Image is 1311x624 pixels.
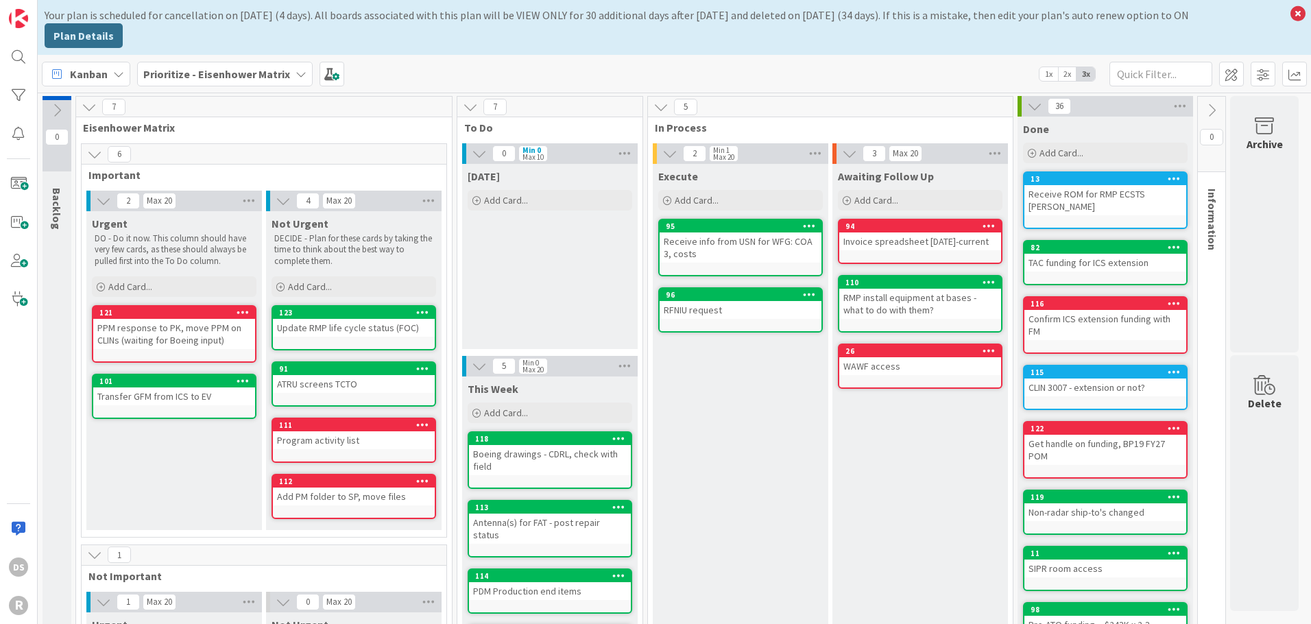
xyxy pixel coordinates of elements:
span: 36 [1048,98,1071,115]
a: 91ATRU screens TCTO [272,361,436,407]
div: 98 [1024,603,1186,616]
span: Backlog [50,188,64,230]
div: 82TAC funding for ICS extension [1024,241,1186,272]
div: 11SIPR room access [1024,547,1186,577]
div: 118Boeing drawings - CDRL, check with field [469,433,631,475]
p: DO - Do it now. This column should have very few cards, as these should always be pulled first in... [95,233,254,267]
span: In Process [655,121,996,134]
div: Max 20 [893,150,918,157]
div: 91 [273,363,435,375]
div: Max 10 [522,154,544,160]
div: Receive ROM for RMP ECSTS [PERSON_NAME] [1024,185,1186,215]
span: To Do [464,121,625,134]
input: Quick Filter... [1109,62,1212,86]
div: 82 [1031,243,1186,252]
span: 2 [117,193,140,209]
div: Get handle on funding, BP19 FY27 POM [1024,435,1186,465]
div: RMP install equipment at bases - what to do with them? [839,289,1001,319]
span: Add Card... [1039,147,1083,159]
div: 112 [279,477,435,486]
a: 13Receive ROM for RMP ECSTS [PERSON_NAME] [1023,171,1188,229]
span: Add Card... [484,194,528,206]
a: 121PPM response to PK, move PPM on CLINs (waiting for Boeing input) [92,305,256,363]
div: Min 1 [713,147,730,154]
div: 113Antenna(s) for FAT - post repair status [469,501,631,544]
div: RFNIU request [660,301,821,319]
div: Receive info from USN for WFG: COA 3, costs [660,232,821,263]
span: 2x [1058,67,1077,81]
div: 26 [839,345,1001,357]
a: 95Receive info from USN for WFG: COA 3, costs [658,219,823,276]
span: 3x [1077,67,1095,81]
div: Max 20 [326,197,352,204]
a: 111Program activity list [272,418,436,463]
div: 13 [1024,173,1186,185]
div: 115CLIN 3007 - extension or not? [1024,366,1186,396]
div: 98 [1031,605,1186,614]
div: Max 20 [147,599,172,605]
span: 1 [117,594,140,610]
div: Transfer GFM from ICS to EV [93,387,255,405]
span: Urgent [92,217,128,230]
div: 111Program activity list [273,419,435,449]
div: 110 [839,276,1001,289]
div: 121 [99,308,255,317]
span: 0 [1200,129,1223,145]
div: 26 [845,346,1001,356]
div: 101 [99,376,255,386]
img: Visit kanbanzone.com [9,9,28,28]
div: 116 [1024,298,1186,310]
div: Min 0 [522,147,541,154]
a: 113Antenna(s) for FAT - post repair status [468,500,632,557]
div: 11 [1031,549,1186,558]
span: This Week [468,382,518,396]
span: Add Card... [854,194,898,206]
div: 122Get handle on funding, BP19 FY27 POM [1024,422,1186,465]
div: 122 [1031,424,1186,433]
span: Important [88,168,429,182]
a: 96RFNIU request [658,287,823,333]
span: 6 [108,146,131,163]
div: 91 [279,364,435,374]
div: 113 [469,501,631,514]
div: DS [9,557,28,577]
a: 115CLIN 3007 - extension or not? [1023,365,1188,410]
a: 94Invoice spreadsheet [DATE]-current [838,219,1002,264]
div: 111 [273,419,435,431]
a: 119Non-radar ship-to's changed [1023,490,1188,535]
span: Eisenhower Matrix [83,121,435,134]
span: 1 [108,547,131,563]
div: 94Invoice spreadsheet [DATE]-current [839,220,1001,250]
div: CLIN 3007 - extension or not? [1024,379,1186,396]
p: DECIDE - Plan for these cards by taking the time to think about the best way to complete them. [274,233,433,267]
span: 7 [483,99,507,115]
a: 118Boeing drawings - CDRL, check with field [468,431,632,489]
div: 115 [1031,368,1186,377]
span: Awaiting Follow Up [838,169,934,183]
div: 101Transfer GFM from ICS to EV [93,375,255,405]
span: Execute [658,169,698,183]
div: 114 [475,571,631,581]
span: Kanban [70,66,108,82]
div: 13Receive ROM for RMP ECSTS [PERSON_NAME] [1024,173,1186,215]
a: 82TAC funding for ICS extension [1023,240,1188,285]
div: Add PM folder to SP, move files [273,488,435,505]
span: 1x [1039,67,1058,81]
div: Max 20 [713,154,734,160]
div: ATRU screens TCTO [273,375,435,393]
div: 96 [666,290,821,300]
div: Program activity list [273,431,435,449]
div: 116 [1031,299,1186,309]
button: Plan Details [45,23,123,48]
div: 82 [1024,241,1186,254]
div: Max 20 [522,366,544,373]
div: Max 20 [326,599,352,605]
span: Add Card... [484,407,528,419]
div: 121 [93,307,255,319]
div: R [9,596,28,615]
span: Add Card... [675,194,719,206]
div: 123 [273,307,435,319]
div: 119 [1031,492,1186,502]
span: 0 [45,129,69,145]
span: 5 [674,99,697,115]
